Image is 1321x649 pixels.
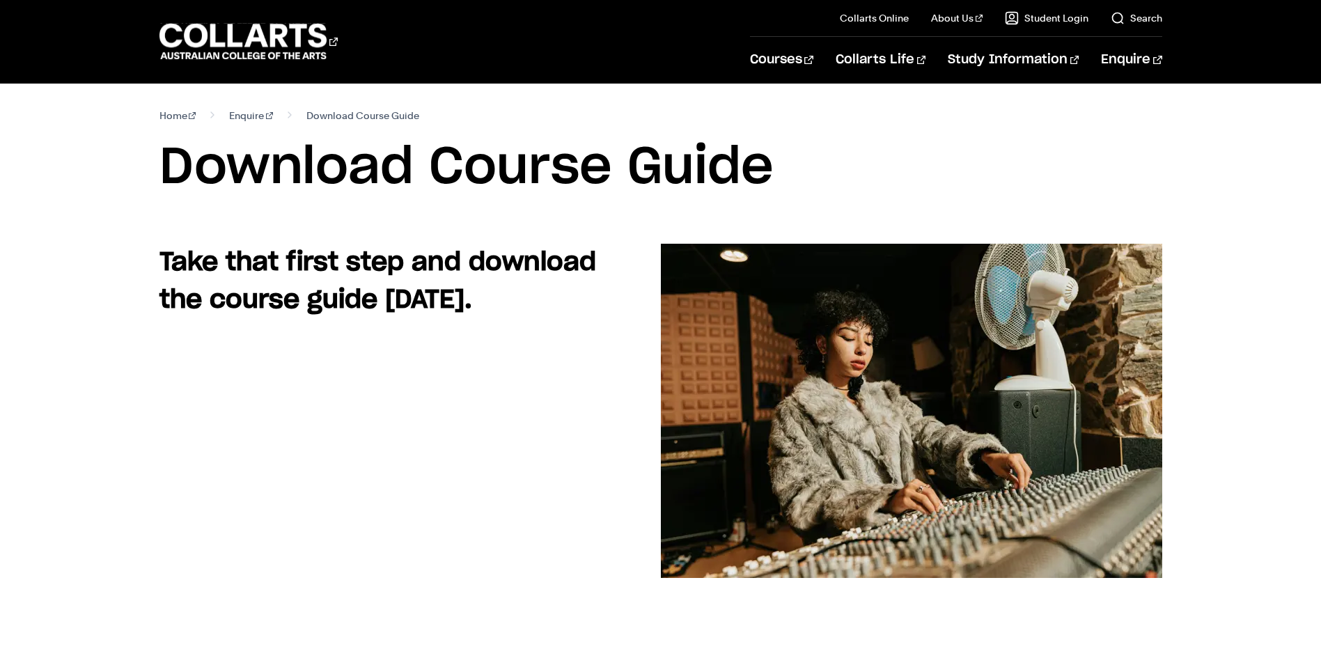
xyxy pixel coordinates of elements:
[836,37,925,83] a: Collarts Life
[1111,11,1162,25] a: Search
[159,22,338,61] div: Go to homepage
[229,106,273,125] a: Enquire
[159,250,596,313] strong: Take that first step and download the course guide [DATE].
[159,136,1162,199] h1: Download Course Guide
[1101,37,1162,83] a: Enquire
[931,11,983,25] a: About Us
[306,106,419,125] span: Download Course Guide
[750,37,813,83] a: Courses
[840,11,909,25] a: Collarts Online
[948,37,1079,83] a: Study Information
[159,106,196,125] a: Home
[1005,11,1088,25] a: Student Login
